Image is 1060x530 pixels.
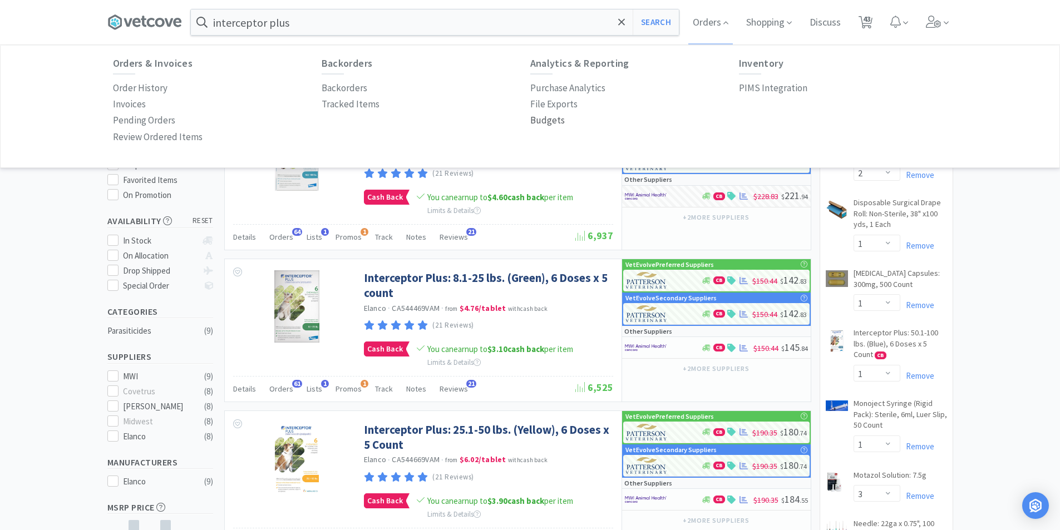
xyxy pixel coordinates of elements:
a: Elanco [364,454,387,464]
span: 21 [466,228,476,236]
p: Review Ordered Items [113,130,203,145]
span: · [441,455,443,465]
span: CB [714,277,724,284]
span: $150.44 [753,343,778,353]
h5: Manufacturers [107,456,213,469]
span: CB [714,496,724,503]
img: 24b4c9941dad4c7bb1919047e4c20370_522262.png [826,200,848,220]
a: [MEDICAL_DATA] Capsules: 300mg, 500 Count [854,268,947,294]
div: Special Order [123,279,197,293]
a: Purchase Analytics [530,80,605,96]
span: $ [780,462,783,470]
span: 180 [780,459,807,472]
span: CA544469VAM [392,303,440,313]
p: VetEvolve Preferred Suppliers [625,411,714,422]
span: 142 [780,274,807,286]
button: +2more suppliers [677,361,755,377]
strong: cash back [487,344,544,354]
span: You can earn up to per item [427,344,573,354]
h5: Availability [107,215,213,227]
div: Parasiticides [107,324,198,338]
img: f5e969b455434c6296c6d81ef179fa71_3.png [626,305,668,322]
div: On Promotion [123,189,213,202]
span: . 83 [798,310,807,319]
div: ( 8 ) [204,400,213,413]
span: Promos [336,384,362,394]
span: 21 [466,380,476,388]
strong: $4.76 / tablet [460,303,506,313]
div: In Stock [123,234,197,247]
p: (21 Reviews) [432,472,474,483]
img: 5e6ed325c96841c4b63070f3f2c3d140_155124.png [826,330,848,352]
span: · [441,303,443,313]
span: 1 [321,228,329,236]
a: Remove [900,370,934,381]
span: with cash back [508,305,548,313]
span: 184 [781,493,808,506]
div: ( 9 ) [204,370,213,383]
a: 43 [854,19,877,29]
span: $4.60 [487,192,507,202]
a: Backorders [322,80,367,96]
div: MWI [123,370,192,383]
p: Invoices [113,97,146,112]
strong: cash back [487,192,544,202]
span: CB [714,193,724,200]
p: PIMS Integration [739,81,807,96]
span: . 74 [798,429,807,437]
span: Track [375,384,393,394]
div: Midwest [123,415,192,428]
a: Elanco [364,303,387,313]
span: 64 [292,228,302,236]
div: ( 8 ) [204,415,213,428]
div: Favorited Items [123,174,213,187]
div: Elanco [123,430,192,443]
span: Notes [406,232,426,242]
a: Discuss [805,18,845,28]
a: File Exports [530,96,578,112]
p: Other Suppliers [624,478,672,488]
div: ( 9 ) [204,475,213,488]
span: $3.90 [487,496,507,506]
p: Pending Orders [113,113,175,128]
span: $190.35 [752,461,777,471]
span: CB [714,344,724,351]
h6: Orders & Invoices [113,58,322,69]
p: Tracked Items [322,97,379,112]
span: $ [780,429,783,437]
span: You can earn up to per item [427,192,573,202]
span: Cash Back [364,342,406,356]
a: Remove [900,441,934,452]
div: Open Intercom Messenger [1022,492,1049,519]
input: Search by item, sku, manufacturer, ingredient, size... [191,9,679,35]
span: Notes [406,384,426,394]
p: VetEvolve Preferred Suppliers [625,259,714,270]
div: On Allocation [123,249,197,262]
h5: Suppliers [107,350,213,363]
a: Interceptor Plus: 8.1-25 lbs. (Green), 6 Doses x 5 count [364,270,610,301]
p: File Exports [530,97,578,112]
span: reset [193,215,213,227]
span: 1 [361,228,368,236]
span: . 55 [800,496,808,504]
img: e63e7fca1aa64bf3b0af6f6f705a2895_1684.png [826,400,848,411]
img: 82219ed2d7844a8f94cabbf5b0430520_6675.jpeg [826,471,843,493]
span: 6,937 [575,229,613,242]
a: Review Ordered Items [113,129,203,145]
span: $3.10 [487,344,507,354]
span: Cash Back [364,190,406,204]
span: CB [714,462,724,469]
strong: $6.02 / tablet [460,454,506,464]
a: Remove [900,491,934,501]
span: . 84 [800,344,808,353]
a: Invoices [113,96,146,112]
span: Details [233,384,256,394]
div: Covetrus [123,385,192,398]
div: Elanco [123,475,192,488]
span: 221 [781,189,808,202]
img: f5e969b455434c6296c6d81ef179fa71_3.png [626,424,668,440]
p: Other Suppliers [624,326,672,336]
span: $ [781,192,785,201]
span: $150.44 [752,276,777,286]
img: 89bb8275b5c84e9980aee8087bcadc1b_503039.jpeg [274,270,319,343]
